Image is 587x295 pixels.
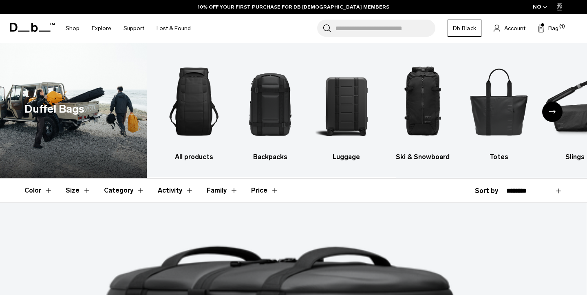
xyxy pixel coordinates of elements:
[163,55,225,148] img: Db
[468,55,530,162] li: 5 / 10
[239,55,301,162] a: Db Backpacks
[392,55,454,148] img: Db
[468,152,530,162] h3: Totes
[392,152,454,162] h3: Ski & Snowboard
[92,14,111,43] a: Explore
[163,55,225,162] a: Db All products
[316,55,377,162] a: Db Luggage
[163,55,225,162] li: 1 / 10
[24,101,84,118] h1: Duffel Bags
[60,14,197,43] nav: Main Navigation
[158,179,194,202] button: Toggle Filter
[316,152,377,162] h3: Luggage
[392,55,454,162] li: 4 / 10
[538,23,558,33] button: Bag (1)
[548,24,558,33] span: Bag
[24,179,53,202] button: Toggle Filter
[239,55,301,148] img: Db
[468,55,530,148] img: Db
[239,152,301,162] h3: Backpacks
[468,55,530,162] a: Db Totes
[207,179,238,202] button: Toggle Filter
[448,20,481,37] a: Db Black
[66,179,91,202] button: Toggle Filter
[559,23,565,30] span: (1)
[239,55,301,162] li: 2 / 10
[124,14,144,43] a: Support
[104,179,145,202] button: Toggle Filter
[316,55,377,148] img: Db
[66,14,79,43] a: Shop
[542,102,563,122] div: Next slide
[504,24,525,33] span: Account
[251,179,279,202] button: Toggle Price
[163,152,225,162] h3: All products
[494,23,525,33] a: Account
[198,3,389,11] a: 10% OFF YOUR FIRST PURCHASE FOR DB [DEMOGRAPHIC_DATA] MEMBERS
[316,55,377,162] li: 3 / 10
[392,55,454,162] a: Db Ski & Snowboard
[157,14,191,43] a: Lost & Found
